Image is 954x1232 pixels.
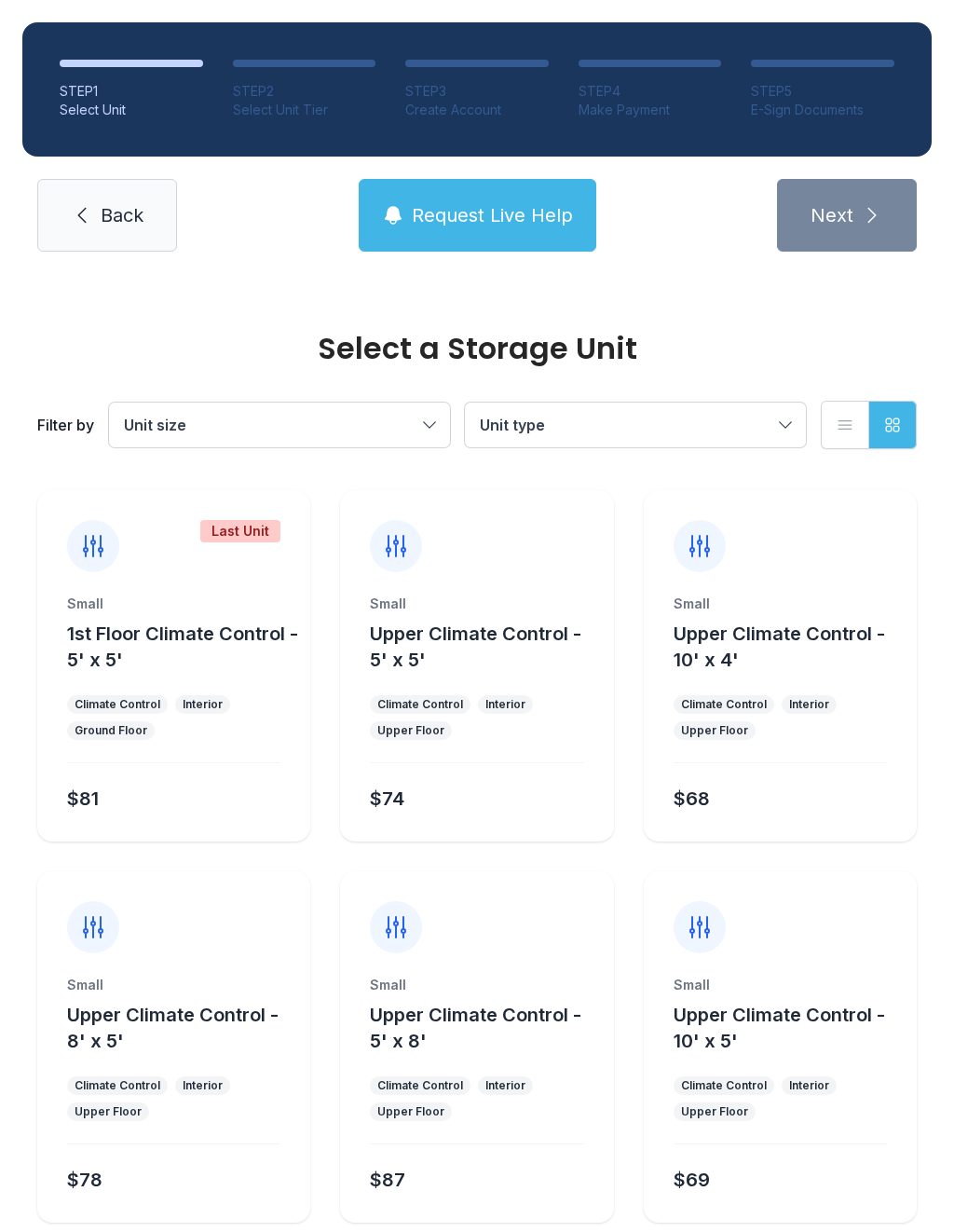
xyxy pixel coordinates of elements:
[674,786,710,812] div: $68
[67,623,298,671] span: 1st Floor Climate Control - 5' x 5'
[681,723,748,738] div: Upper Floor
[789,1078,829,1093] div: Interior
[67,1002,303,1054] button: Upper Climate Control - 8' x 5'
[674,1167,710,1193] div: $69
[674,621,909,673] button: Upper Climate Control - 10' x 4'
[67,1004,279,1052] span: Upper Climate Control - 8' x 5'
[681,697,767,712] div: Climate Control
[412,202,573,228] span: Request Live Help
[579,82,722,101] div: STEP 4
[75,723,147,738] div: Ground Floor
[370,621,606,673] button: Upper Climate Control - 5' x 5'
[405,82,549,101] div: STEP 3
[405,101,549,119] div: Create Account
[67,786,99,812] div: $81
[370,1167,405,1193] div: $87
[233,82,376,101] div: STEP 2
[67,595,280,613] div: Small
[101,202,143,228] span: Back
[674,976,887,994] div: Small
[579,101,722,119] div: Make Payment
[370,1002,606,1054] button: Upper Climate Control - 5' x 8'
[233,101,376,119] div: Select Unit Tier
[109,403,450,447] button: Unit size
[183,697,223,712] div: Interior
[370,623,581,671] span: Upper Climate Control - 5' x 5'
[75,1078,160,1093] div: Climate Control
[485,697,525,712] div: Interior
[183,1078,223,1093] div: Interior
[67,621,303,673] button: 1st Floor Climate Control - 5' x 5'
[67,1167,102,1193] div: $78
[681,1078,767,1093] div: Climate Control
[674,623,885,671] span: Upper Climate Control - 10' x 4'
[377,1078,463,1093] div: Climate Control
[370,595,583,613] div: Small
[485,1078,525,1093] div: Interior
[377,723,444,738] div: Upper Floor
[370,976,583,994] div: Small
[811,202,853,228] span: Next
[789,697,829,712] div: Interior
[60,101,203,119] div: Select Unit
[37,414,94,436] div: Filter by
[674,1004,885,1052] span: Upper Climate Control - 10' x 5'
[75,697,160,712] div: Climate Control
[60,82,203,101] div: STEP 1
[37,334,917,363] div: Select a Storage Unit
[200,520,280,542] div: Last Unit
[377,1104,444,1119] div: Upper Floor
[370,1004,581,1052] span: Upper Climate Control - 5' x 8'
[465,403,806,447] button: Unit type
[124,416,186,434] span: Unit size
[751,101,894,119] div: E-Sign Documents
[681,1104,748,1119] div: Upper Floor
[377,697,463,712] div: Climate Control
[674,1002,909,1054] button: Upper Climate Control - 10' x 5'
[67,976,280,994] div: Small
[75,1104,142,1119] div: Upper Floor
[370,786,404,812] div: $74
[674,595,887,613] div: Small
[480,416,545,434] span: Unit type
[751,82,894,101] div: STEP 5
